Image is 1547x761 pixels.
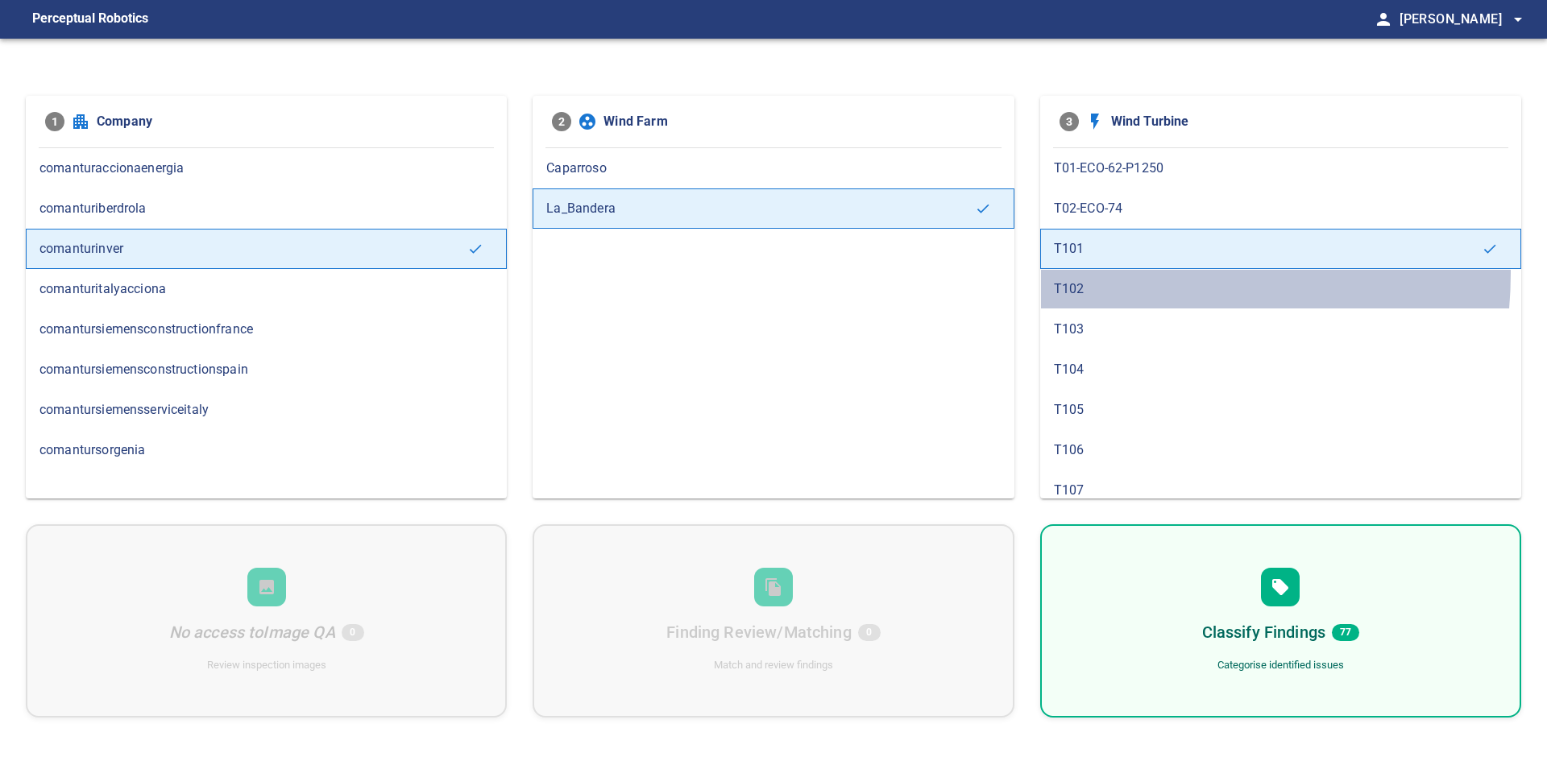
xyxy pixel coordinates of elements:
span: comanturiberdrola [39,199,493,218]
span: T101 [1054,239,1482,258]
span: comanturaccionaenergia [39,159,493,178]
span: arrow_drop_down [1508,10,1528,29]
span: La_Bandera [546,199,974,218]
div: T02-ECO-74 [1040,188,1521,229]
div: La_Bandera [533,188,1014,229]
div: comanturiberdrola [26,188,507,229]
span: T105 [1054,400,1508,420]
div: T01-ECO-62-P1250 [1040,148,1521,188]
h6: Classify Findings [1202,619,1326,645]
span: T02-ECO-74 [1054,199,1508,218]
span: T106 [1054,440,1508,460]
div: T103 [1040,309,1521,349]
figcaption: Perceptual Robotics [32,6,148,32]
span: comantursiemensconstructionfrance [39,320,493,339]
span: Wind Farm [603,112,994,131]
span: T104 [1054,360,1508,379]
span: comantursiemensserviceitaly [39,400,493,420]
span: T01-ECO-62-P1250 [1054,159,1508,178]
span: Company [97,112,487,131]
div: comantursiemensserviceitaly [26,390,507,430]
span: comantursiemensconstructionspain [39,360,493,379]
div: comanturinver [26,229,507,269]
span: comanturitalyacciona [39,279,493,299]
div: T101 [1040,229,1521,269]
div: comantursorgenia [26,430,507,470]
div: comanturitalyacciona [26,269,507,309]
span: 3 [1060,112,1079,131]
div: T102 [1040,269,1521,309]
span: Caparroso [546,159,1000,178]
div: T106 [1040,430,1521,470]
span: T102 [1054,279,1508,299]
div: Caparroso [533,148,1014,188]
div: Categorise identified issues [1217,658,1344,673]
span: 2 [552,112,571,131]
span: 1 [45,112,64,131]
div: comantursiemensconstructionfrance [26,309,507,349]
button: [PERSON_NAME] [1393,3,1528,35]
div: comanturaccionaenergia [26,148,507,188]
span: T103 [1054,320,1508,339]
div: T105 [1040,390,1521,430]
span: [PERSON_NAME] [1400,8,1528,31]
span: comanturinver [39,239,467,258]
span: Wind Turbine [1111,112,1502,131]
div: comantursiemensconstructionspain [26,349,507,390]
span: T107 [1054,481,1508,500]
span: person [1374,10,1393,29]
div: T104 [1040,349,1521,390]
span: 77 [1332,624,1359,641]
span: comantursorgenia [39,440,493,460]
div: T107 [1040,470,1521,511]
div: Classify Findings77Categorise identified issues [1040,524,1521,718]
